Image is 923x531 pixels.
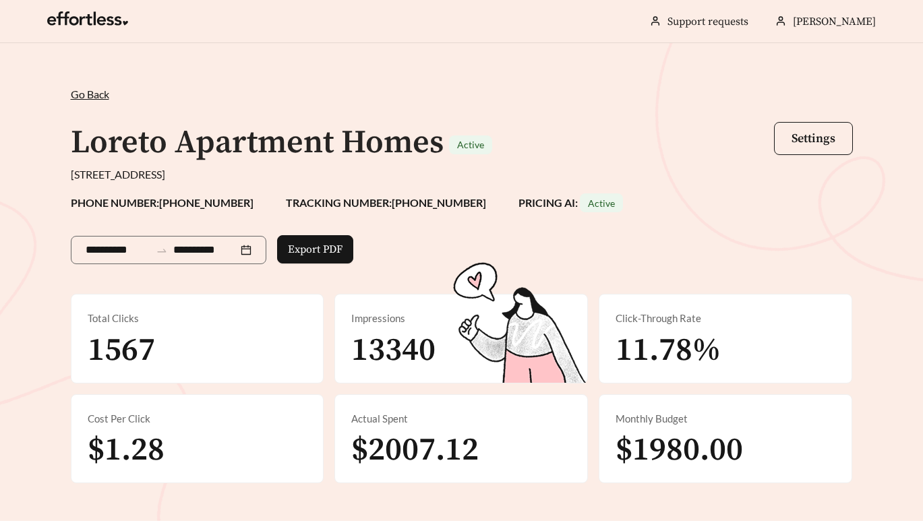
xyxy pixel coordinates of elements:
span: $2007.12 [351,430,479,470]
span: [PERSON_NAME] [793,15,876,28]
span: Export PDF [288,241,343,257]
span: 1567 [88,330,155,371]
div: Total Clicks [88,311,307,326]
span: $1980.00 [616,430,743,470]
div: Cost Per Click [88,411,307,427]
span: Settings [792,131,835,146]
button: Settings [774,122,853,155]
a: Support requests [667,15,748,28]
strong: PRICING AI: [518,196,623,209]
span: Active [457,139,484,150]
div: Impressions [351,311,571,326]
span: 13340 [351,330,436,371]
span: to [156,244,168,256]
div: Actual Spent [351,411,571,427]
span: Active [588,197,615,209]
span: swap-right [156,245,168,257]
strong: TRACKING NUMBER: [PHONE_NUMBER] [286,196,486,209]
span: Go Back [71,88,109,100]
div: [STREET_ADDRESS] [71,166,853,183]
div: Click-Through Rate [616,311,835,326]
div: Monthly Budget [616,411,835,427]
span: 11.78% [616,330,721,371]
strong: PHONE NUMBER: [PHONE_NUMBER] [71,196,254,209]
span: $1.28 [88,430,165,470]
h1: Loreto Apartment Homes [71,123,444,163]
button: Export PDF [277,235,353,263]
